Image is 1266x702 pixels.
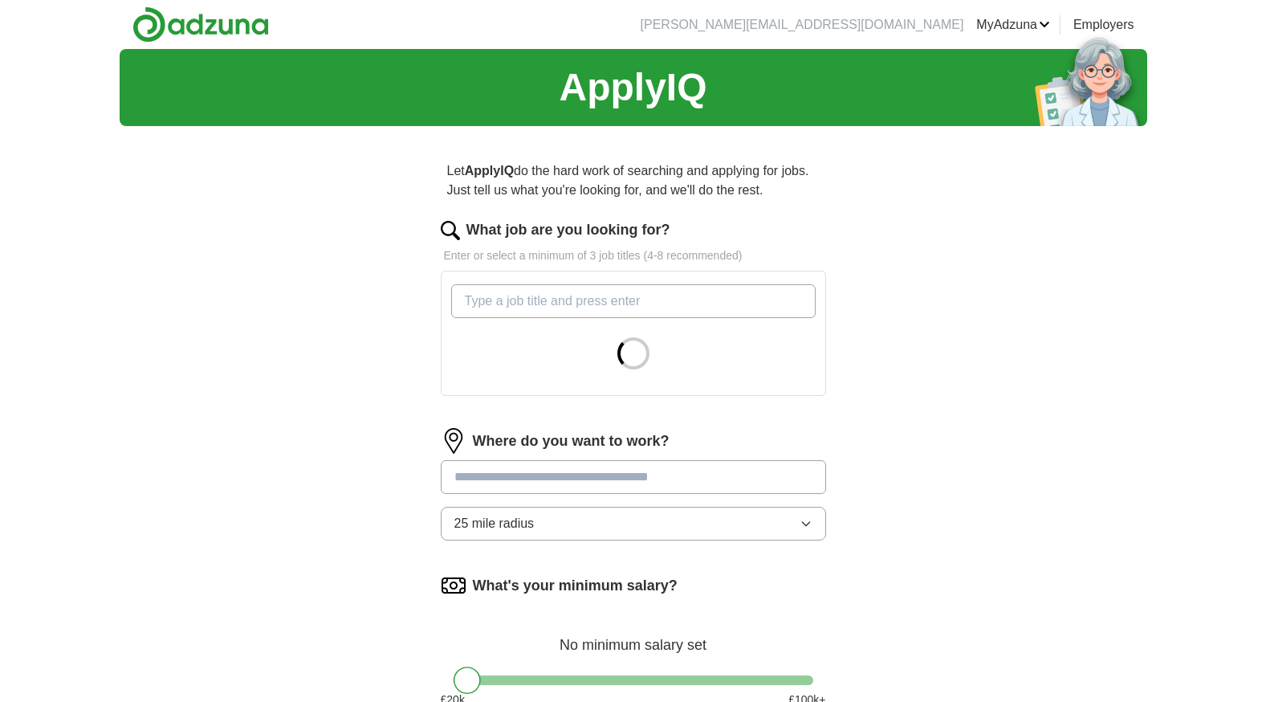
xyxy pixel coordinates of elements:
[976,15,1050,35] a: MyAdzuna
[132,6,269,43] img: Adzuna logo
[473,431,670,452] label: Where do you want to work?
[441,155,826,206] p: Let do the hard work of searching and applying for jobs. Just tell us what you're looking for, an...
[441,618,826,656] div: No minimum salary set
[441,573,466,598] img: salary.png
[451,284,816,318] input: Type a job title and press enter
[441,247,826,264] p: Enter or select a minimum of 3 job titles (4-8 recommended)
[559,59,706,116] h1: ApplyIQ
[441,221,460,240] img: search.png
[1073,15,1134,35] a: Employers
[441,428,466,454] img: location.png
[473,575,678,597] label: What's your minimum salary?
[454,514,535,533] span: 25 mile radius
[441,507,826,541] button: 25 mile radius
[465,164,514,178] strong: ApplyIQ
[641,15,964,35] li: [PERSON_NAME][EMAIL_ADDRESS][DOMAIN_NAME]
[466,219,670,241] label: What job are you looking for?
